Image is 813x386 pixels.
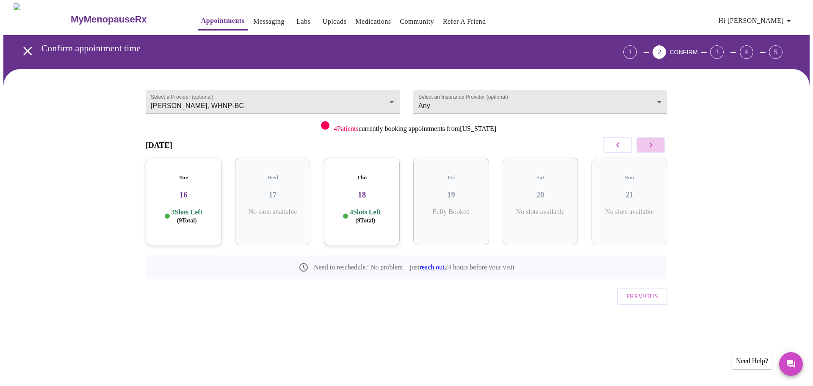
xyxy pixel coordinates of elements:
button: Uploads [319,13,350,30]
a: Messaging [253,16,284,28]
div: 5 [769,45,783,59]
a: Medications [355,16,391,28]
span: ( 9 Total) [177,217,197,224]
h5: Thu [331,174,393,181]
button: open drawer [15,39,40,64]
div: 1 [623,45,637,59]
span: Hi [PERSON_NAME] [719,15,794,27]
button: Refer a Friend [440,13,489,30]
p: currently booking appointments from [US_STATE] [334,125,496,133]
span: CONFIRM [669,49,697,56]
h3: 16 [152,190,215,200]
h3: Confirm appointment time [41,43,576,54]
h5: Tue [152,174,215,181]
a: Appointments [201,15,244,27]
span: ( 9 Total) [355,217,375,224]
h3: [DATE] [146,141,172,150]
p: 4 Slots Left [350,208,381,225]
div: Any [413,90,667,114]
div: [PERSON_NAME], WHNP-BC [146,90,400,114]
h5: Wed [242,174,304,181]
h3: 17 [242,190,304,200]
button: Labs [290,13,317,30]
h5: Fri [420,174,482,181]
a: reach out [420,264,445,271]
h5: Sun [598,174,661,181]
span: 4 Patients [334,125,359,132]
h3: 21 [598,190,661,200]
div: 4 [740,45,753,59]
p: No slots available [598,208,661,216]
h3: MyMenopauseRx [71,14,147,25]
div: Need Help? [732,353,772,369]
a: Refer a Friend [443,16,486,28]
p: Need to reschedule? No problem—just 24 hours before your visit [314,264,514,271]
h3: 19 [420,190,482,200]
a: Community [400,16,434,28]
button: Messaging [250,13,288,30]
div: 2 [653,45,666,59]
h3: 18 [331,190,393,200]
div: 3 [710,45,724,59]
button: Medications [352,13,394,30]
img: MyMenopauseRx Logo [14,3,70,35]
button: Messages [779,352,803,376]
p: No slots available [242,208,304,216]
p: No slots available [509,208,572,216]
h5: Sat [509,174,572,181]
button: Appointments [198,12,248,31]
button: Hi [PERSON_NAME] [715,12,797,29]
button: Previous [617,288,667,305]
p: Fully Booked [420,208,482,216]
a: Uploads [323,16,347,28]
p: 3 Slots Left [171,208,202,225]
span: Previous [626,291,658,302]
h3: 20 [509,190,572,200]
a: Labs [296,16,310,28]
button: Community [396,13,437,30]
a: MyMenopauseRx [70,5,181,34]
